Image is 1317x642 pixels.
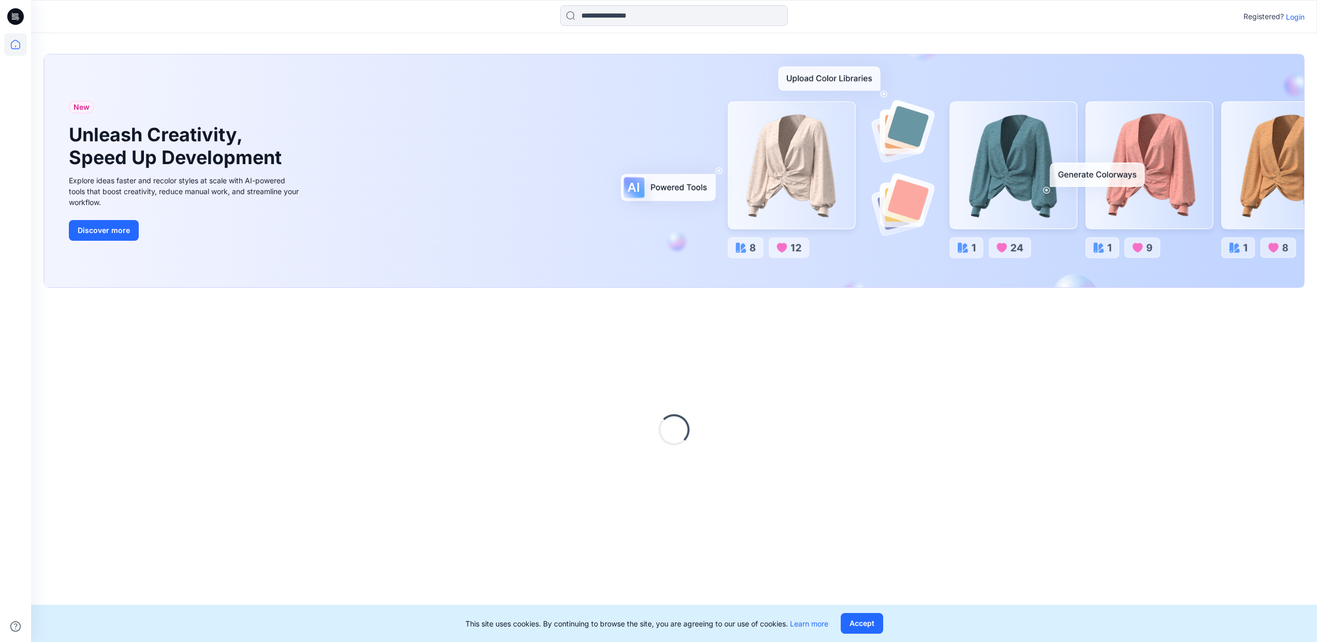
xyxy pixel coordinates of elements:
[1286,11,1305,22] p: Login
[74,101,90,113] span: New
[69,124,286,168] h1: Unleash Creativity, Speed Up Development
[69,220,139,241] button: Discover more
[1243,10,1284,23] p: Registered?
[465,618,828,629] p: This site uses cookies. By continuing to browse the site, you are agreeing to our use of cookies.
[69,175,302,208] div: Explore ideas faster and recolor styles at scale with AI-powered tools that boost creativity, red...
[790,619,828,628] a: Learn more
[841,613,883,634] button: Accept
[69,220,302,241] a: Discover more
